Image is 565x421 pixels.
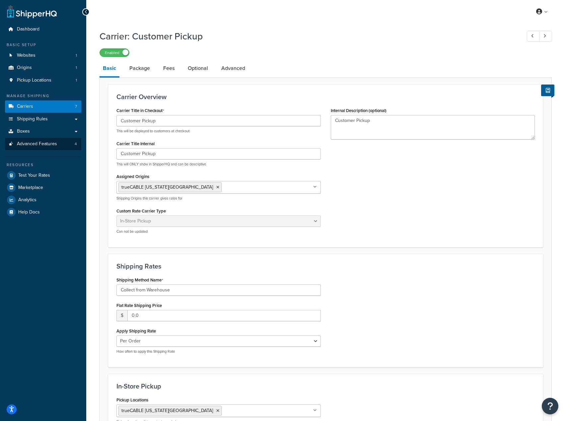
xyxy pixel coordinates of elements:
[5,182,81,194] a: Marketplace
[17,27,39,32] span: Dashboard
[5,113,81,125] a: Shipping Rules
[17,78,51,83] span: Pickup Locations
[18,185,43,191] span: Marketplace
[116,329,156,333] label: Apply Shipping Rate
[17,116,48,122] span: Shipping Rules
[100,49,129,57] label: Enabled
[76,53,77,58] span: 1
[5,74,81,87] a: Pickup Locations1
[116,129,321,134] p: This will be displayed to customers at checkout
[116,263,535,270] h3: Shipping Rates
[126,60,153,76] a: Package
[5,125,81,138] a: Boxes
[5,74,81,87] li: Pickup Locations
[121,184,213,191] span: trueCABLE [US_STATE][GEOGRAPHIC_DATA]
[542,398,558,414] button: Open Resource Center
[5,206,81,218] a: Help Docs
[17,129,30,134] span: Boxes
[116,141,155,146] label: Carrier Title Internal
[5,100,81,113] li: Carriers
[160,60,178,76] a: Fees
[5,62,81,74] li: Origins
[116,383,535,390] h3: In-Store Pickup
[5,162,81,168] div: Resources
[527,31,540,42] a: Previous Record
[17,104,33,109] span: Carriers
[18,197,36,203] span: Analytics
[5,138,81,150] a: Advanced Features4
[116,229,321,234] p: Can not be updated
[116,277,163,283] label: Shipping Method Name
[5,93,81,99] div: Manage Shipping
[116,196,321,201] p: Shipping Origins this carrier gives rates for
[5,100,81,113] a: Carriers7
[116,108,164,113] label: Carrier Title in Checkout
[184,60,211,76] a: Optional
[331,108,387,113] label: Internal Description (optional)
[116,349,321,354] p: How often to apply this Shipping Rate
[5,49,81,62] li: Websites
[116,174,149,179] label: Assigned Origins
[5,42,81,48] div: Basic Setup
[116,162,321,167] p: This will ONLY show in ShipperHQ and can be descriptive
[121,407,213,414] span: trueCABLE [US_STATE][GEOGRAPHIC_DATA]
[5,138,81,150] li: Advanced Features
[17,141,57,147] span: Advanced Features
[18,173,50,178] span: Test Your Rates
[76,65,77,71] span: 1
[541,85,554,96] button: Show Help Docs
[75,141,77,147] span: 4
[116,209,166,213] label: Custom Rate Carrier Type
[539,31,552,42] a: Next Record
[116,397,148,402] label: Pickup Locations
[100,60,119,78] a: Basic
[116,310,127,321] span: $
[116,303,162,308] label: Flat Rate Shipping Price
[5,194,81,206] a: Analytics
[75,104,77,109] span: 7
[331,115,535,140] textarea: Customer Pickup
[218,60,248,76] a: Advanced
[76,78,77,83] span: 1
[18,210,40,215] span: Help Docs
[5,23,81,35] a: Dashboard
[5,62,81,74] a: Origins1
[116,93,535,100] h3: Carrier Overview
[17,65,32,71] span: Origins
[100,30,515,43] h1: Carrier: Customer Pickup
[5,49,81,62] a: Websites1
[5,169,81,181] a: Test Your Rates
[17,53,35,58] span: Websites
